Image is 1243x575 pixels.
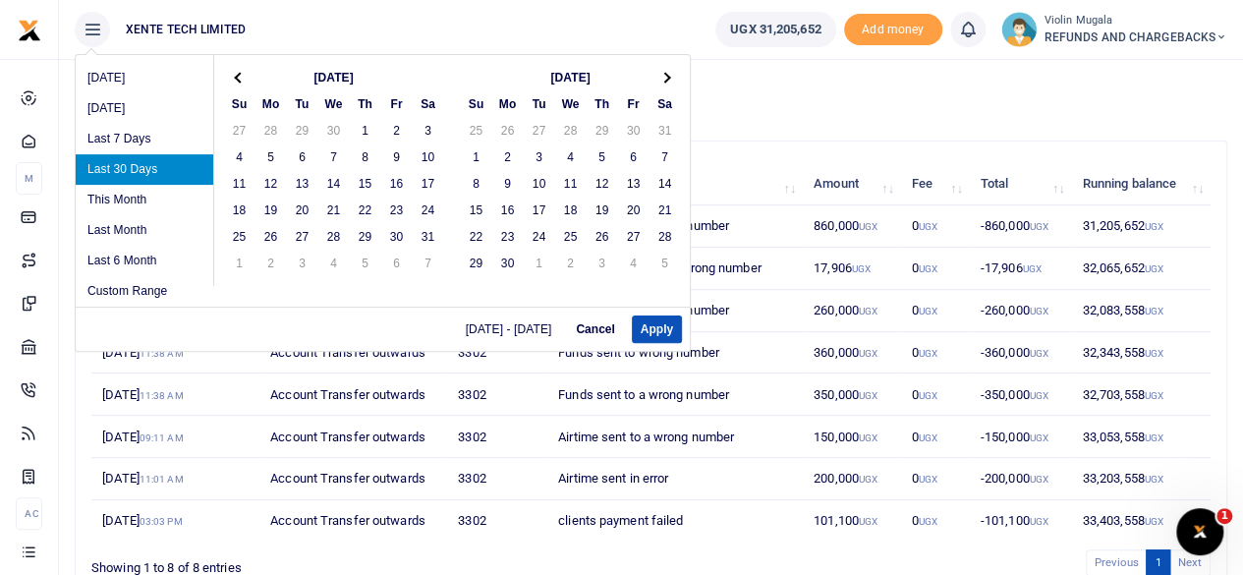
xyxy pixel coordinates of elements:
[555,144,587,170] td: 4
[901,374,970,416] td: 0
[255,223,287,250] td: 26
[76,63,213,93] li: [DATE]
[1071,500,1211,542] td: 33,403,558
[447,458,547,500] td: 3302
[287,117,318,144] td: 29
[259,374,447,416] td: Account Transfer outwards
[413,170,444,197] td: 17
[1145,516,1163,527] small: UGX
[803,500,901,542] td: 101,100
[970,332,1072,374] td: -360,000
[318,170,350,197] td: 14
[970,205,1072,248] td: -860,000
[1145,390,1163,401] small: UGX
[919,516,937,527] small: UGX
[224,144,255,170] td: 4
[287,170,318,197] td: 13
[919,348,937,359] small: UGX
[461,197,492,223] td: 15
[555,90,587,117] th: We
[1001,12,1227,47] a: profile-user Violin Mugala REFUNDS AND CHARGEBACKS
[118,21,254,38] span: XENTE TECH LIMITED
[140,474,184,485] small: 11:01 AM
[381,90,413,117] th: Fr
[1145,432,1163,443] small: UGX
[547,458,803,500] td: Airtime sent in error
[492,90,524,117] th: Mo
[803,205,901,248] td: 860,000
[547,416,803,458] td: Airtime sent to a wrong number
[255,197,287,223] td: 19
[492,197,524,223] td: 16
[844,14,942,46] li: Toup your wallet
[76,276,213,307] li: Custom Range
[1071,163,1211,205] th: Running balance: activate to sort column ascending
[919,432,937,443] small: UGX
[1045,13,1227,29] small: Violin Mugala
[901,416,970,458] td: 0
[318,90,350,117] th: We
[1145,474,1163,485] small: UGX
[1030,306,1048,316] small: UGX
[287,223,318,250] td: 27
[650,250,681,276] td: 5
[650,223,681,250] td: 28
[859,474,877,485] small: UGX
[567,316,623,343] button: Cancel
[1071,205,1211,248] td: 31,205,652
[447,500,547,542] td: 3302
[555,250,587,276] td: 2
[318,144,350,170] td: 7
[1030,348,1048,359] small: UGX
[587,90,618,117] th: Th
[447,416,547,458] td: 3302
[970,458,1072,500] td: -200,000
[618,250,650,276] td: 4
[650,144,681,170] td: 7
[1216,508,1232,524] span: 1
[91,500,259,542] td: [DATE]
[547,500,803,542] td: clients payment failed
[803,374,901,416] td: 350,000
[1030,516,1048,527] small: UGX
[259,500,447,542] td: Account Transfer outwards
[91,332,259,374] td: [DATE]
[318,197,350,223] td: 21
[350,117,381,144] td: 1
[919,474,937,485] small: UGX
[16,162,42,195] li: M
[618,90,650,117] th: Fr
[901,205,970,248] td: 0
[901,163,970,205] th: Fee: activate to sort column ascending
[618,170,650,197] td: 13
[381,197,413,223] td: 23
[1176,508,1223,555] iframe: Intercom live chat
[255,64,413,90] th: [DATE]
[587,250,618,276] td: 3
[287,250,318,276] td: 3
[618,197,650,223] td: 20
[16,497,42,530] li: Ac
[1030,432,1048,443] small: UGX
[1145,221,1163,232] small: UGX
[413,197,444,223] td: 24
[140,348,184,359] small: 11:38 AM
[255,250,287,276] td: 2
[803,332,901,374] td: 360,000
[919,390,937,401] small: UGX
[1071,374,1211,416] td: 32,703,558
[650,90,681,117] th: Sa
[650,117,681,144] td: 31
[91,458,259,500] td: [DATE]
[803,163,901,205] th: Amount: activate to sort column ascending
[76,124,213,154] li: Last 7 Days
[803,458,901,500] td: 200,000
[632,316,682,343] button: Apply
[618,117,650,144] td: 30
[1022,263,1041,274] small: UGX
[381,250,413,276] td: 6
[492,223,524,250] td: 23
[447,332,547,374] td: 3302
[970,500,1072,542] td: -101,100
[255,144,287,170] td: 5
